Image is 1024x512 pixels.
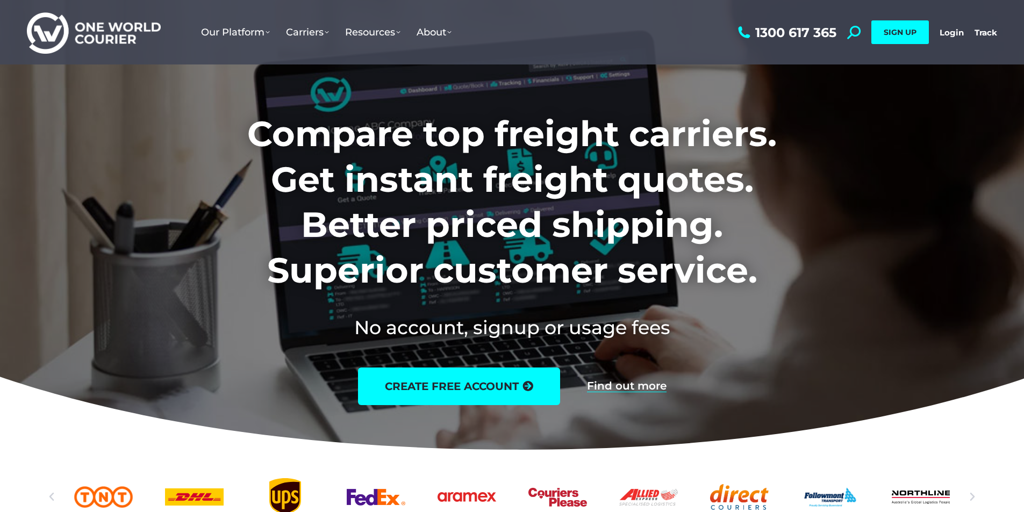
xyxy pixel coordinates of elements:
a: Track [975,27,997,38]
span: About [417,26,452,38]
span: Carriers [286,26,329,38]
h2: No account, signup or usage fees [176,314,848,341]
span: Our Platform [201,26,270,38]
a: 1300 617 365 [735,26,836,39]
a: Our Platform [193,16,278,49]
a: Resources [337,16,409,49]
a: Find out more [587,380,667,392]
h1: Compare top freight carriers. Get instant freight quotes. Better priced shipping. Superior custom... [176,111,848,293]
a: About [409,16,460,49]
img: One World Courier [27,11,161,54]
a: create free account [358,367,560,405]
a: Carriers [278,16,337,49]
span: SIGN UP [884,27,916,37]
a: Login [940,27,964,38]
span: Resources [345,26,400,38]
a: SIGN UP [871,20,929,44]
